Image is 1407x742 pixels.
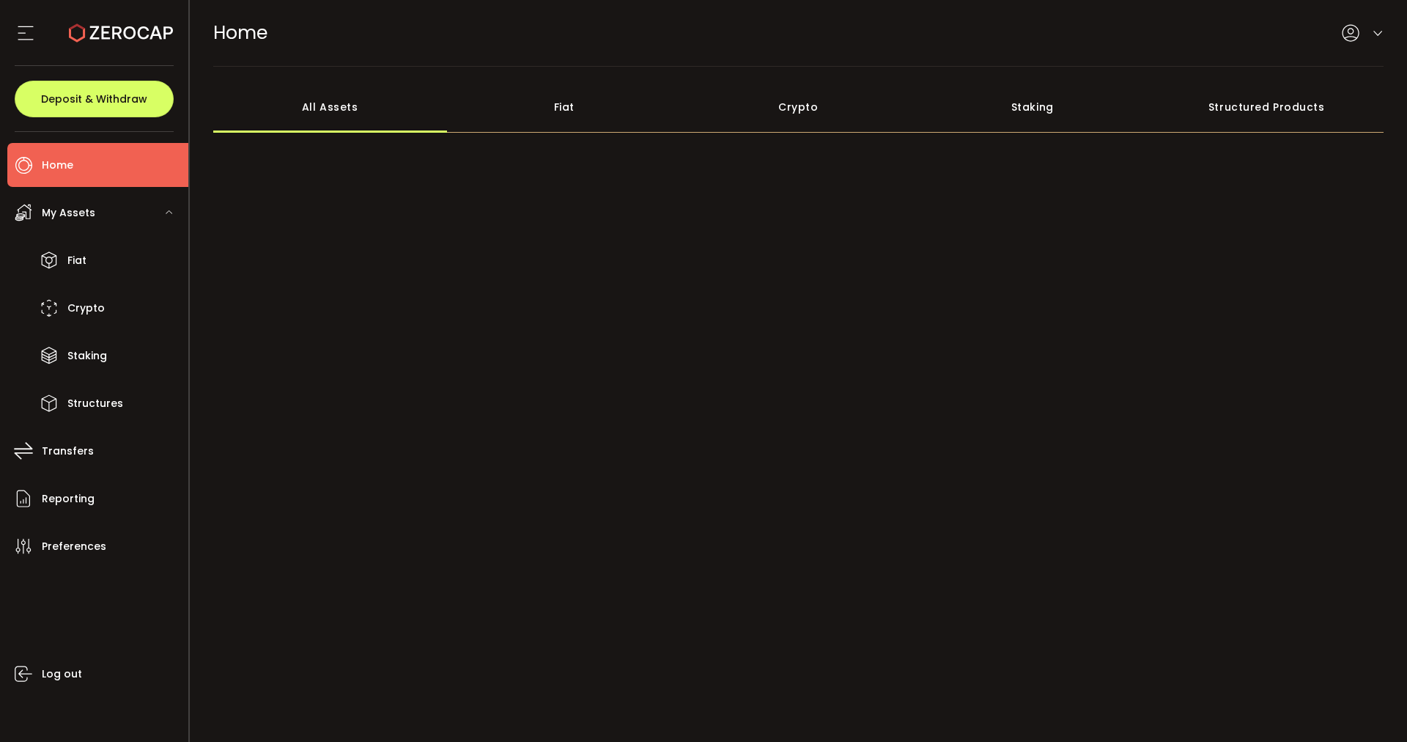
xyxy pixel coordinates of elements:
[915,81,1150,133] div: Staking
[42,488,95,510] span: Reporting
[67,250,86,271] span: Fiat
[67,393,123,414] span: Structures
[42,536,106,557] span: Preferences
[41,94,147,104] span: Deposit & Withdraw
[42,202,95,224] span: My Assets
[42,441,94,462] span: Transfers
[42,155,73,176] span: Home
[213,20,267,45] span: Home
[15,81,174,117] button: Deposit & Withdraw
[67,345,107,367] span: Staking
[213,81,448,133] div: All Assets
[1150,81,1384,133] div: Structured Products
[447,81,682,133] div: Fiat
[42,664,82,685] span: Log out
[682,81,916,133] div: Crypto
[67,298,105,319] span: Crypto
